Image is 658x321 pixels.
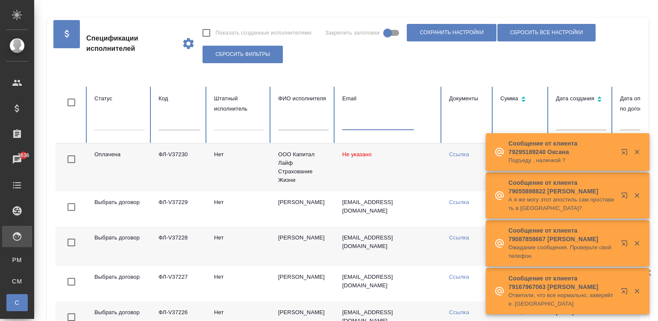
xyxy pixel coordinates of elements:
td: [EMAIL_ADDRESS][DOMAIN_NAME] [335,227,442,266]
span: PM [11,256,23,264]
div: Код [159,93,200,104]
td: [PERSON_NAME] [271,191,335,227]
span: С [11,298,23,307]
a: Ссылка [449,309,469,315]
button: Открыть в новой вкладке [616,187,636,207]
span: Toggle Row Selected [62,198,80,216]
a: С [6,294,28,311]
a: CM [6,273,28,290]
td: [EMAIL_ADDRESS][DOMAIN_NAME] [335,266,442,301]
p: Подъеду , наличкой ? [508,156,615,165]
td: Нет [207,266,271,301]
a: 3636 [2,149,32,170]
a: Ссылка [449,151,469,158]
td: ФЛ-V37229 [152,191,207,227]
a: Ссылка [449,234,469,241]
div: ФИО исполнителя [278,93,329,104]
p: Сообщение от клиента 79167967063 [PERSON_NAME] [508,274,615,291]
a: Ссылка [449,274,469,280]
div: Штатный исполнитель [214,93,264,114]
td: Выбрать договор [88,266,152,301]
td: [PERSON_NAME] [271,227,335,266]
div: Сортировка [556,93,606,106]
div: Документы [449,93,487,104]
span: Спецификации исполнителей [86,33,175,54]
td: Нет [207,143,271,191]
button: Закрыть [628,239,646,247]
p: Сообщение от клиента 79055898822 [PERSON_NAME] [508,178,615,196]
td: Нет [207,227,271,266]
a: PM [6,251,28,268]
span: Сохранить настройки [420,29,484,36]
button: Закрыть [628,192,646,199]
span: Toggle Row Selected [62,150,80,168]
span: Toggle Row Selected [62,233,80,251]
td: ФЛ-V37228 [152,227,207,266]
div: Сортировка [500,93,542,106]
button: Сбросить фильтры [203,46,283,63]
p: Ожидание сообщения. Проверьте свой телефон. [508,243,615,260]
td: Выбрать договор [88,191,152,227]
td: ФЛ-V37227 [152,266,207,301]
p: Сообщение от клиента 79087858667 [PERSON_NAME] [508,226,615,243]
span: Показать созданные исполнителями [215,29,311,37]
td: Нет [207,191,271,227]
td: Оплачена [88,143,152,191]
span: Сбросить все настройки [510,29,583,36]
button: Сбросить все настройки [497,24,596,41]
button: Открыть в новой вкладке [616,283,636,303]
td: [PERSON_NAME] [271,266,335,301]
p: Ответили, что все нормально, заверяйте. [GEOGRAPHIC_DATA] [508,291,615,308]
td: ФЛ-V37230 [152,143,207,191]
span: Сбросить фильтры [215,51,270,58]
span: Закрепить заголовки [325,29,380,37]
td: [EMAIL_ADDRESS][DOMAIN_NAME] [335,191,442,227]
button: Открыть в новой вкладке [616,235,636,255]
span: Не указано [342,151,372,158]
div: Email [342,93,435,104]
span: Toggle Row Selected [62,273,80,291]
button: Открыть в новой вкладке [616,143,636,164]
div: Статус [94,93,145,104]
button: Закрыть [628,148,646,156]
p: Сообщение от клиента 79295189240 Оксана [508,139,615,156]
a: Ссылка [449,199,469,205]
button: Закрыть [628,287,646,295]
span: CM [11,277,23,286]
button: Сохранить настройки [407,24,496,41]
span: 3636 [12,151,34,160]
td: ООО Капитал Лайф Страхование Жизни [271,143,335,191]
p: А я же могу этот апостиль сам проставить в [GEOGRAPHIC_DATA]? [508,196,615,213]
td: Выбрать договор [88,227,152,266]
